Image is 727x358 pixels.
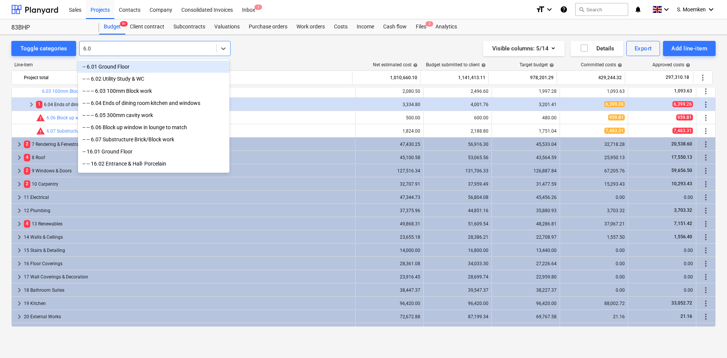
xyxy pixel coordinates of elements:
div: 0.00 [563,288,625,293]
div: 51,609.54 [427,221,488,227]
div: 14 Walls & Ceilings [24,231,352,243]
div: 45,533.04 [495,142,557,147]
span: keyboard_arrow_right [15,153,24,162]
div: -- -- -- 6.03 100mm Block work [78,85,229,97]
div: 49,868.31 [359,221,420,227]
div: 500.00 [359,115,420,120]
div: Budget [99,19,125,34]
div: -- 6.01 Ground Floor [78,61,229,73]
div: 32,707.91 [359,181,420,187]
div: Toggle categories [20,44,67,53]
div: 38,227.37 [495,288,557,293]
a: Files2 [411,19,431,34]
div: 0.00 [563,248,625,253]
div: 10 Carpentry [24,178,352,190]
div: 48,286.81 [495,221,557,227]
div: 9 Windows & Doors [24,165,352,177]
div: 83BHP [11,24,90,32]
i: keyboard_arrow_down [545,5,554,14]
span: 1,093.63 [673,88,693,94]
div: 38,447.37 [359,288,420,293]
div: 87,199.34 [427,314,488,319]
div: 1,557.50 [563,234,625,240]
span: 10,293.43 [671,181,693,186]
div: 56,804.08 [427,195,488,200]
span: search [579,6,585,13]
span: 1,556.40 [673,234,693,239]
span: 1 [36,101,42,108]
div: Net estimated cost [373,62,418,67]
span: More actions [701,312,710,321]
div: 53,065.56 [427,155,488,160]
span: keyboard_arrow_right [15,259,24,268]
div: Approved costs [652,62,690,67]
div: Export [635,44,652,53]
a: Client contract [125,19,169,34]
div: 23,655.18 [359,234,420,240]
div: 25,950.13 [563,155,625,160]
span: keyboard_arrow_right [15,140,24,149]
i: keyboard_arrow_down [707,5,716,14]
span: More actions [701,100,710,109]
div: 96,420.00 [427,301,488,306]
div: 15 Stairs & Detailing [24,244,352,256]
div: 44,851.16 [427,208,488,213]
span: 1 [254,5,262,10]
div: 47,344.73 [359,195,420,200]
button: Visible columns:5/14 [483,41,565,56]
div: 28,699.74 [427,274,488,280]
div: Subcontracts [169,19,210,34]
span: 2 [24,180,30,188]
span: 33,052.72 [671,300,693,306]
a: 6.07 Substructure Brick/Block work [47,128,118,134]
span: 7,151.42 [673,221,693,226]
div: Target budget [520,62,554,67]
div: Visible columns : 5/14 [492,44,555,53]
div: Purchase orders [244,19,292,34]
div: 2,496.60 [427,89,488,94]
div: 131,706.33 [427,168,488,174]
div: -- -- 6.02 Utility Study & WC [78,73,229,85]
div: 1,010,660.10 [356,72,417,84]
span: help [412,63,418,67]
span: 2 [24,167,30,174]
span: 2 [24,141,30,148]
span: help [684,63,690,67]
div: 0.00 [631,195,693,200]
span: Committed costs exceed revised budget [36,127,45,136]
span: help [480,63,486,67]
div: 1,997.28 [495,89,557,94]
div: 37,959.49 [427,181,488,187]
div: 21.16 [563,314,625,319]
span: More actions [701,140,710,149]
span: keyboard_arrow_right [15,299,24,308]
div: 96,420.00 [495,301,557,306]
div: 0.00 [631,274,693,280]
a: Costs [329,19,352,34]
a: Budget9+ [99,19,125,34]
div: 8 Roof [24,152,352,164]
div: 600.00 [427,115,488,120]
button: Search [575,3,628,16]
div: 45,456.26 [495,195,557,200]
div: 32,718.28 [563,142,625,147]
div: 1,093.63 [563,89,625,94]
div: 3,201.41 [495,102,557,107]
i: Knowledge base [560,5,568,14]
div: 18 Bathroom Suites [24,284,352,296]
div: Cash flow [379,19,411,34]
div: 69,767.58 [495,314,557,319]
div: -- -- 6.06 Block up window in lounge to match [78,121,229,133]
div: -- -- 16.02 Entrance & Hall- Porcelain [78,158,229,170]
div: 127,516.34 [359,168,420,174]
span: S. Moemken [677,6,706,13]
span: More actions [701,219,710,228]
div: -- -- 6.07 Substructure Brick/Block work [78,133,229,145]
span: keyboard_arrow_right [15,246,24,255]
div: 28,386.21 [427,234,488,240]
div: 0.00 [631,288,693,293]
span: 959.81 [608,114,625,120]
